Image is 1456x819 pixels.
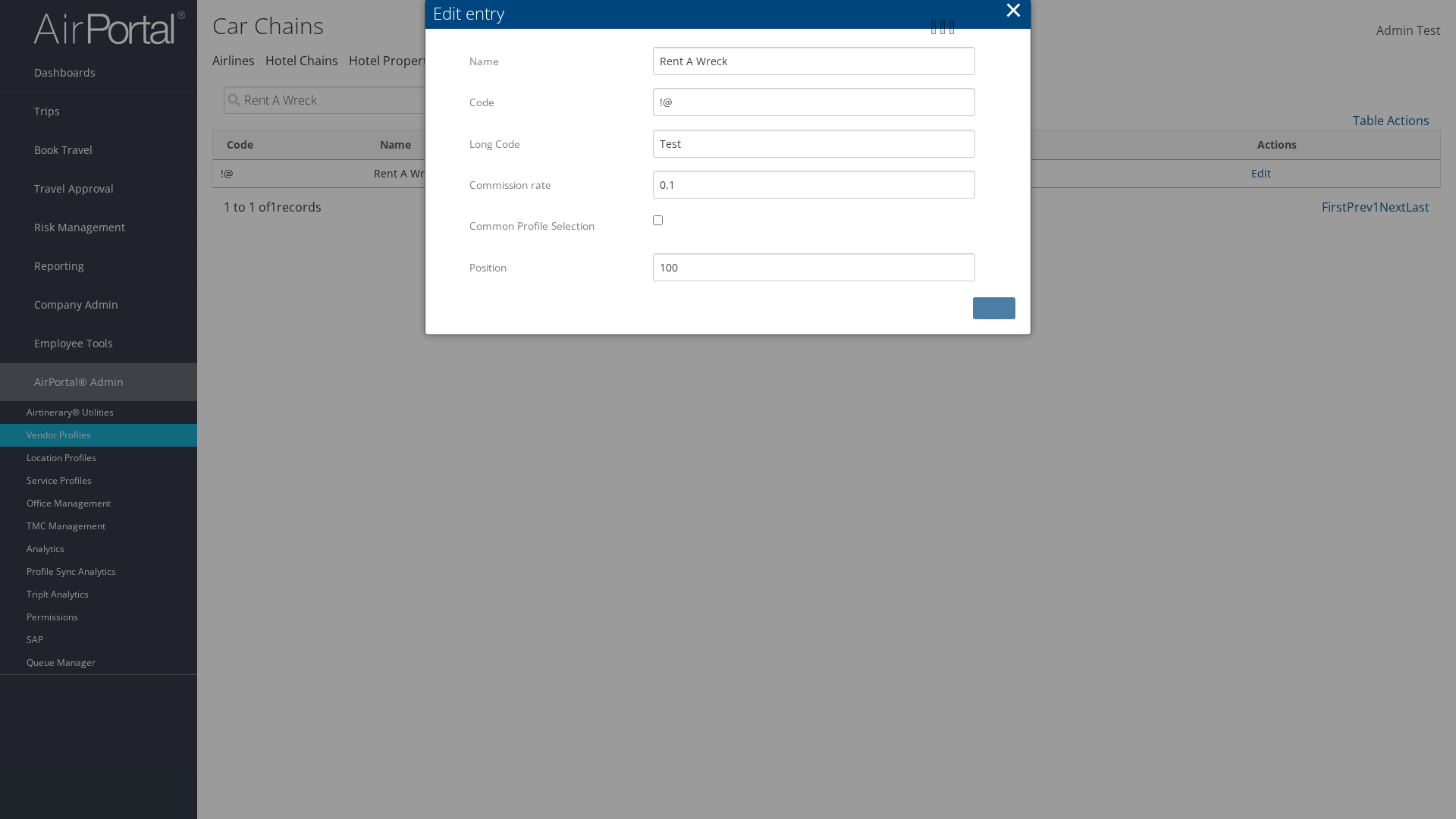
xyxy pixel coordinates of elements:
div: Edit entry [433,2,1031,25]
label: Long Code [469,130,642,158]
label: Name [469,47,642,76]
label: Commission rate [469,171,642,199]
label: Position [469,253,642,282]
label: Code [469,88,642,117]
label: Common Profile Selection [469,212,642,240]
